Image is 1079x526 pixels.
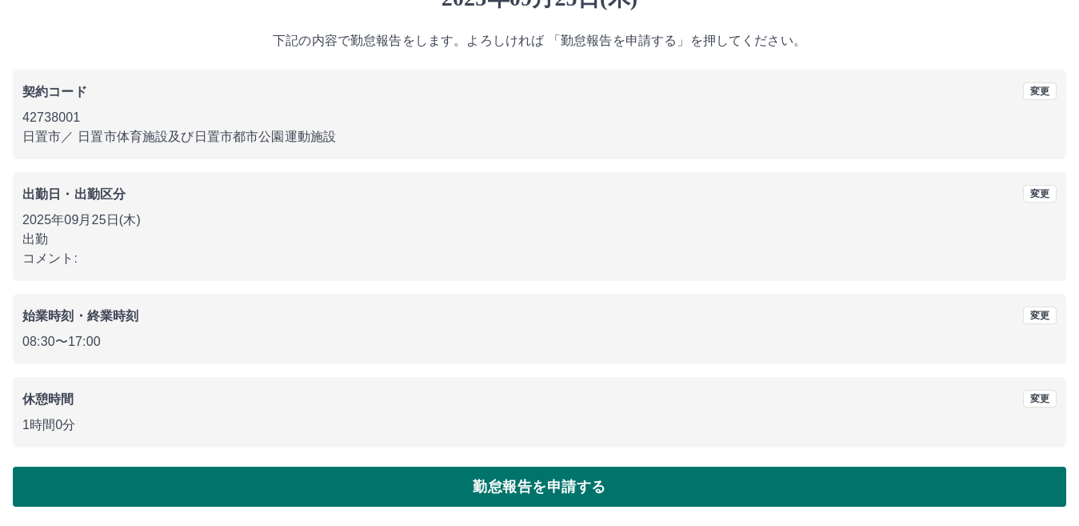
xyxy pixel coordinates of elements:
[1023,307,1057,324] button: 変更
[22,309,138,323] b: 始業時刻・終業時刻
[13,467,1066,507] button: 勤怠報告を申請する
[22,127,1057,147] p: 日置市 ／ 日置市体育施設及び日置市都市公園運動施設
[22,108,1057,127] p: 42738001
[22,249,1057,268] p: コメント:
[1023,185,1057,203] button: 変更
[1023,82,1057,100] button: 変更
[22,230,1057,249] p: 出勤
[1023,390,1057,408] button: 変更
[22,211,1057,230] p: 2025年09月25日(木)
[22,332,1057,351] p: 08:30 〜 17:00
[13,31,1066,50] p: 下記の内容で勤怠報告をします。よろしければ 「勤怠報告を申請する」を押してください。
[22,416,1057,435] p: 1時間0分
[22,187,126,201] b: 出勤日・出勤区分
[22,392,74,406] b: 休憩時間
[22,85,87,98] b: 契約コード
